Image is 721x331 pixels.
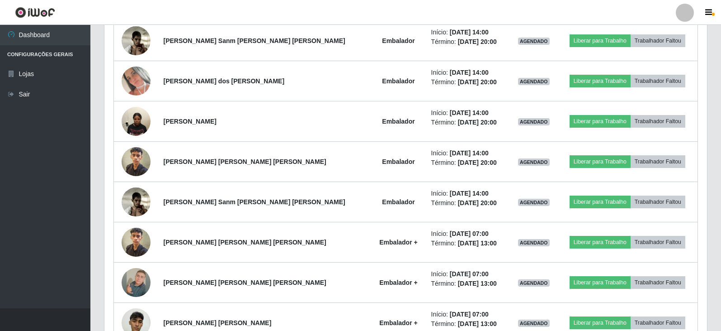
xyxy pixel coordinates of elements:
li: Início: [431,149,505,158]
time: [DATE] 14:00 [450,149,489,157]
time: [DATE] 07:00 [450,270,489,278]
img: CoreUI Logo [15,7,55,18]
li: Término: [431,198,505,208]
span: AGENDADO [518,158,550,166]
li: Término: [431,37,505,47]
span: AGENDADO [518,199,550,206]
li: Início: [431,108,505,118]
li: Início: [431,68,505,77]
button: Trabalhador Faltou [631,34,685,47]
time: [DATE] 20:00 [458,119,497,126]
time: [DATE] 07:00 [450,230,489,237]
img: 1754606528213.jpeg [122,67,151,96]
strong: Embalador [382,198,415,206]
strong: Embalador + [379,279,417,286]
span: AGENDADO [518,239,550,246]
button: Trabalhador Faltou [631,196,685,208]
button: Trabalhador Faltou [631,115,685,128]
button: Trabalhador Faltou [631,236,685,249]
li: Início: [431,269,505,279]
time: [DATE] 14:00 [450,69,489,76]
strong: Embalador [382,77,415,85]
button: Liberar para Trabalho [570,34,631,47]
span: AGENDADO [518,118,550,125]
strong: [PERSON_NAME] [PERSON_NAME] [PERSON_NAME] [164,239,326,246]
span: AGENDADO [518,38,550,45]
strong: Embalador [382,118,415,125]
li: Término: [431,319,505,329]
strong: Embalador [382,158,415,165]
time: [DATE] 20:00 [458,199,497,206]
button: Trabalhador Faltou [631,317,685,329]
strong: Embalador + [379,319,417,326]
li: Término: [431,77,505,87]
strong: [PERSON_NAME] Sanm [PERSON_NAME] [PERSON_NAME] [164,37,345,44]
strong: [PERSON_NAME] [PERSON_NAME] [PERSON_NAME] [164,158,326,165]
strong: [PERSON_NAME] dos [PERSON_NAME] [164,77,285,85]
button: Liberar para Trabalho [570,236,631,249]
strong: [PERSON_NAME] Sanm [PERSON_NAME] [PERSON_NAME] [164,198,345,206]
strong: Embalador + [379,239,417,246]
span: AGENDADO [518,78,550,85]
img: 1754777743456.jpeg [122,102,151,140]
li: Início: [431,310,505,319]
time: [DATE] 14:00 [450,109,489,116]
li: Término: [431,158,505,168]
li: Término: [431,279,505,288]
strong: [PERSON_NAME] [PERSON_NAME] [164,319,272,326]
img: 1752542805092.jpeg [122,18,151,64]
button: Trabalhador Faltou [631,155,685,168]
button: Liberar para Trabalho [570,317,631,329]
button: Liberar para Trabalho [570,115,631,128]
time: [DATE] 07:00 [450,311,489,318]
button: Liberar para Trabalho [570,75,631,87]
li: Término: [431,118,505,127]
span: AGENDADO [518,320,550,327]
time: [DATE] 14:00 [450,29,489,36]
time: [DATE] 20:00 [458,38,497,45]
strong: [PERSON_NAME] [164,118,217,125]
button: Liberar para Trabalho [570,276,631,289]
time: [DATE] 20:00 [458,78,497,86]
img: 1752515329237.jpeg [122,142,151,181]
img: 1752573650429.jpeg [122,257,151,308]
button: Trabalhador Faltou [631,276,685,289]
li: Início: [431,229,505,239]
strong: Embalador [382,37,415,44]
li: Início: [431,189,505,198]
time: [DATE] 13:00 [458,240,497,247]
button: Liberar para Trabalho [570,155,631,168]
time: [DATE] 13:00 [458,280,497,287]
button: Trabalhador Faltou [631,75,685,87]
li: Término: [431,239,505,248]
time: [DATE] 13:00 [458,320,497,327]
button: Liberar para Trabalho [570,196,631,208]
time: [DATE] 14:00 [450,190,489,197]
img: 1752515329237.jpeg [122,223,151,261]
li: Início: [431,28,505,37]
time: [DATE] 20:00 [458,159,497,166]
span: AGENDADO [518,279,550,287]
strong: [PERSON_NAME] [PERSON_NAME] [PERSON_NAME] [164,279,326,286]
img: 1752542805092.jpeg [122,179,151,225]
